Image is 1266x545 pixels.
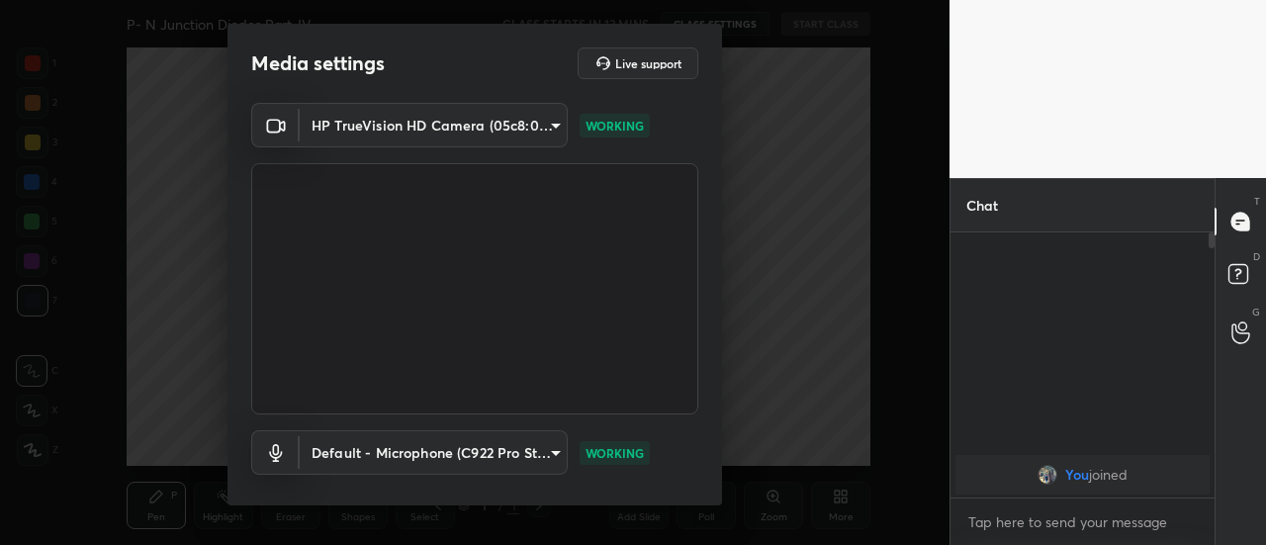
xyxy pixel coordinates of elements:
div: grid [950,451,1215,499]
h2: Media settings [251,50,385,76]
p: T [1254,194,1260,209]
span: joined [1089,467,1128,483]
h5: Live support [615,57,681,69]
p: Chat [950,179,1014,231]
img: 59c563b3a5664198889a11c766107c6f.jpg [1038,465,1057,485]
div: HP TrueVision HD Camera (05c8:03d2) [300,103,568,147]
p: WORKING [586,444,644,462]
div: HP TrueVision HD Camera (05c8:03d2) [300,430,568,475]
span: You [1065,467,1089,483]
p: D [1253,249,1260,264]
p: WORKING [586,117,644,135]
p: G [1252,305,1260,319]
